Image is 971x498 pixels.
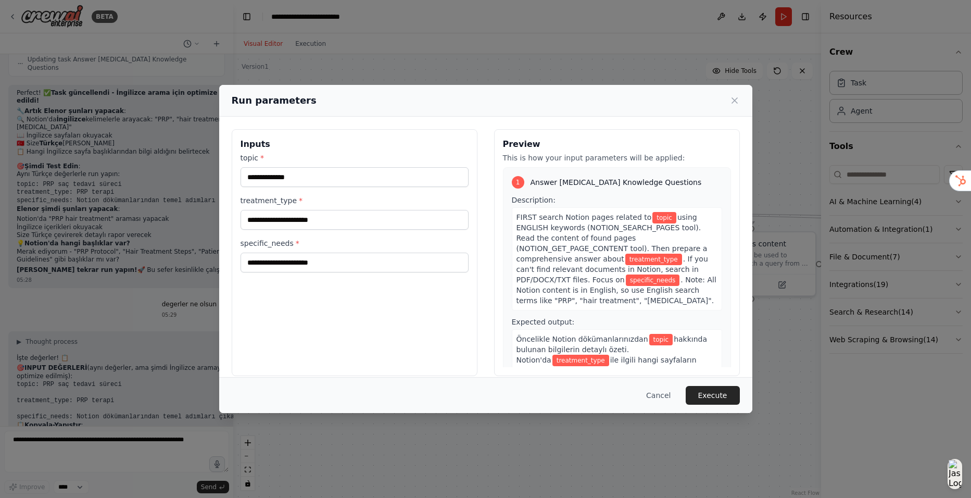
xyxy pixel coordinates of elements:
[625,254,682,265] span: Variable: treatment_type
[649,334,673,345] span: Variable: topic
[232,93,317,108] h2: Run parameters
[241,238,469,248] label: specific_needs
[516,213,652,221] span: FIRST search Notion pages related to
[516,335,648,343] span: Öncelikle Notion dökümanlarınızdan
[503,153,731,163] p: This is how your input parameters will be applied:
[552,355,609,366] span: Variable: treatment_type
[512,176,524,189] div: 1
[686,386,740,405] button: Execute
[512,318,575,326] span: Expected output:
[638,386,679,405] button: Cancel
[241,153,469,163] label: topic
[652,212,676,223] span: Variable: topic
[241,138,469,151] h3: Inputs
[516,276,716,305] span: . Note: All Notion content is in English, so use English search terms like "PRP", "hair treatment...
[516,335,708,364] span: hakkında bulunan bilgilerin detaylı özeti. Notion'da
[512,196,556,204] span: Description:
[516,356,703,385] span: ile ilgili hangi sayfaların incelendiği, bu sayfalardan çıkarılan temel adımlar, protokoller ve
[516,213,708,263] span: using ENGLISH keywords (NOTION_SEARCH_PAGES tool). Read the content of found pages (NOTION_GET_PA...
[531,177,702,188] span: Answer [MEDICAL_DATA] Knowledge Questions
[516,255,708,284] span: . If you can't find relevant documents in Notion, search in PDF/DOCX/TXT files. Focus on
[241,195,469,206] label: treatment_type
[626,275,680,286] span: Variable: specific_needs
[503,138,731,151] h3: Preview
